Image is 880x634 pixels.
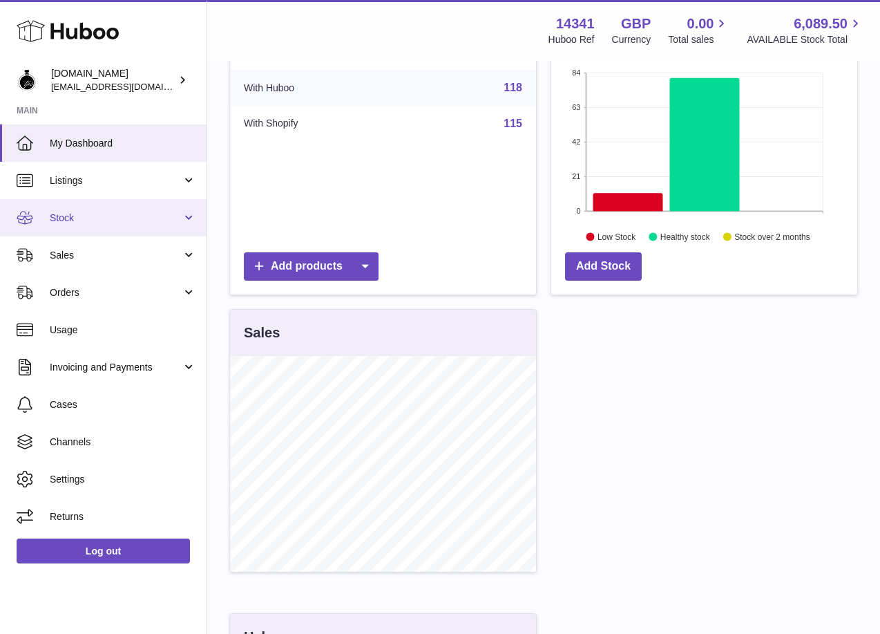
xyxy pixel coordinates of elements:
[747,33,863,46] span: AVAILABLE Stock Total
[612,33,651,46] div: Currency
[50,361,182,374] span: Invoicing and Payments
[230,106,395,142] td: With Shopify
[244,324,280,342] h3: Sales
[230,70,395,106] td: With Huboo
[794,15,848,33] span: 6,089.50
[51,67,175,93] div: [DOMAIN_NAME]
[576,207,580,215] text: 0
[50,249,182,262] span: Sales
[597,232,636,242] text: Low Stock
[17,70,37,91] img: theperfumesampler@gmail.com
[747,15,863,46] a: 6,089.50 AVAILABLE Stock Total
[50,510,196,523] span: Returns
[504,118,522,129] a: 115
[50,286,182,299] span: Orders
[734,232,810,242] text: Stock over 2 months
[50,436,196,449] span: Channels
[504,82,522,93] a: 118
[572,103,580,111] text: 63
[668,15,729,46] a: 0.00 Total sales
[687,15,714,33] span: 0.00
[565,252,642,281] a: Add Stock
[50,398,196,411] span: Cases
[50,212,182,225] span: Stock
[621,15,651,33] strong: GBP
[572,172,580,180] text: 21
[660,232,711,242] text: Healthy stock
[572,68,580,77] text: 84
[50,174,182,187] span: Listings
[668,33,729,46] span: Total sales
[50,324,196,337] span: Usage
[556,15,595,33] strong: 14341
[17,539,190,563] a: Log out
[50,137,196,150] span: My Dashboard
[548,33,595,46] div: Huboo Ref
[51,81,203,92] span: [EMAIL_ADDRESS][DOMAIN_NAME]
[244,252,379,281] a: Add products
[572,138,580,146] text: 42
[50,473,196,486] span: Settings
